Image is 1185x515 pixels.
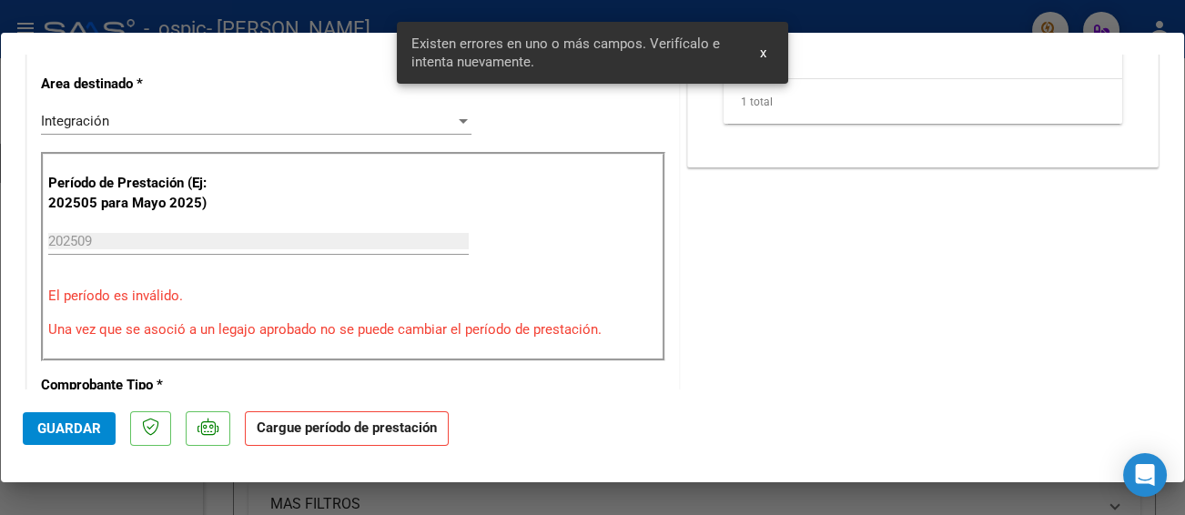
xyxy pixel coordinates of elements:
p: Comprobante Tipo * [41,375,228,396]
button: x [745,36,781,69]
div: Open Intercom Messenger [1123,453,1167,497]
span: Integración [41,113,109,129]
div: 1 total [724,79,1122,125]
p: Area destinado * [41,74,228,95]
p: Una vez que se asoció a un legajo aprobado no se puede cambiar el período de prestación. [48,319,658,340]
p: El período es inválido. [48,286,658,307]
span: x [760,45,766,61]
span: Guardar [37,420,101,437]
strong: Cargue período de prestación [245,411,449,447]
p: Período de Prestación (Ej: 202505 para Mayo 2025) [48,173,231,214]
button: Guardar [23,412,116,445]
span: Existen errores en uno o más campos. Verifícalo e intenta nuevamente. [411,35,738,71]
